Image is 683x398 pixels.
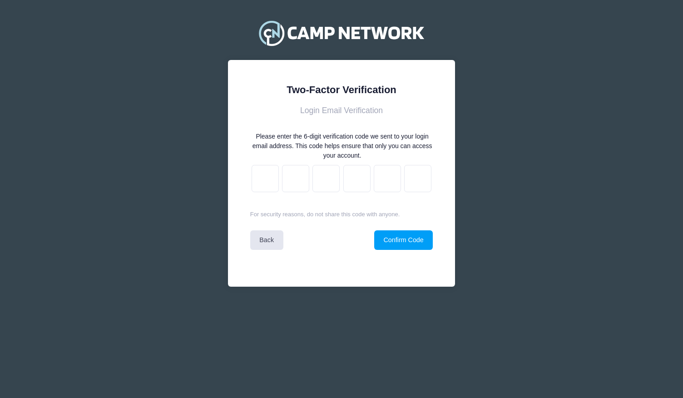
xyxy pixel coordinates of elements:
a: Back [250,230,283,250]
h3: Login Email Verification [250,106,433,115]
div: Please enter the 6-digit verification code we sent to your login email address. This code helps e... [252,132,433,160]
img: Camp Network [255,15,428,51]
div: Two-Factor Verification [250,82,433,97]
button: Confirm Code [374,230,433,250]
p: For security reasons, do not share this code with anyone. [250,210,433,219]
